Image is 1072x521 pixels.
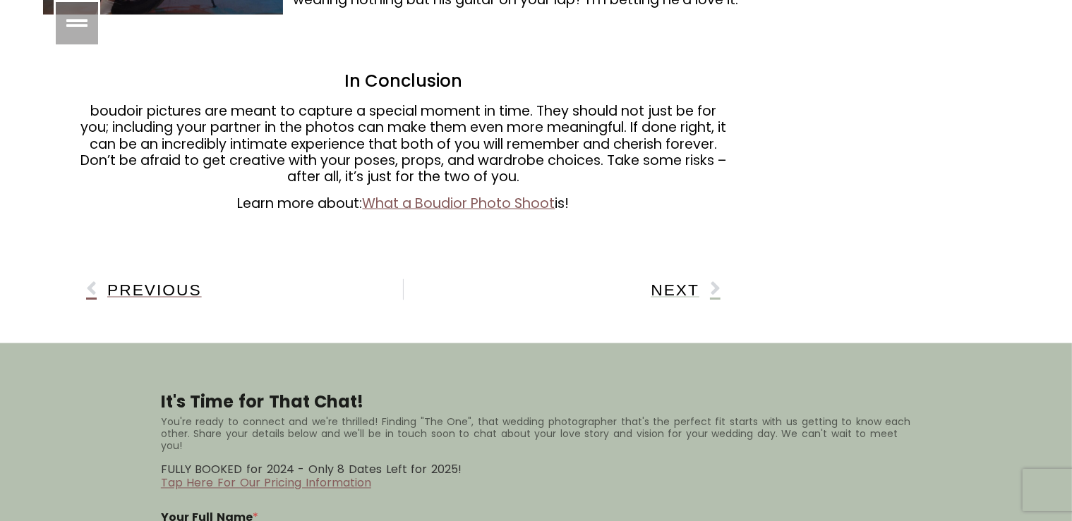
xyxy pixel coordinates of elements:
h4: In Conclusion [79,71,728,92]
h3: It's Time for That Chat! [161,382,911,413]
div: You're ready to connect and we're thrilled! Finding "The One", that wedding photographer that's t... [161,417,911,453]
a: Previous [86,279,403,300]
p: FULLY BOOKED for 2024 - Only 8 Dates Left for 2025! [161,463,911,477]
p: Learn more about: is! [79,195,728,212]
p: boudoir pictures are meant to capture a special moment in time. They should not just be for you; ... [79,103,728,185]
div: Post Navigation [86,279,721,300]
span: Next [651,283,699,298]
a: Tap Here For Our Pricing Information [161,475,371,491]
span: Previous [107,283,202,298]
a: Next [404,279,721,300]
a: What a Boudior Photo Shoot [363,194,555,213]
